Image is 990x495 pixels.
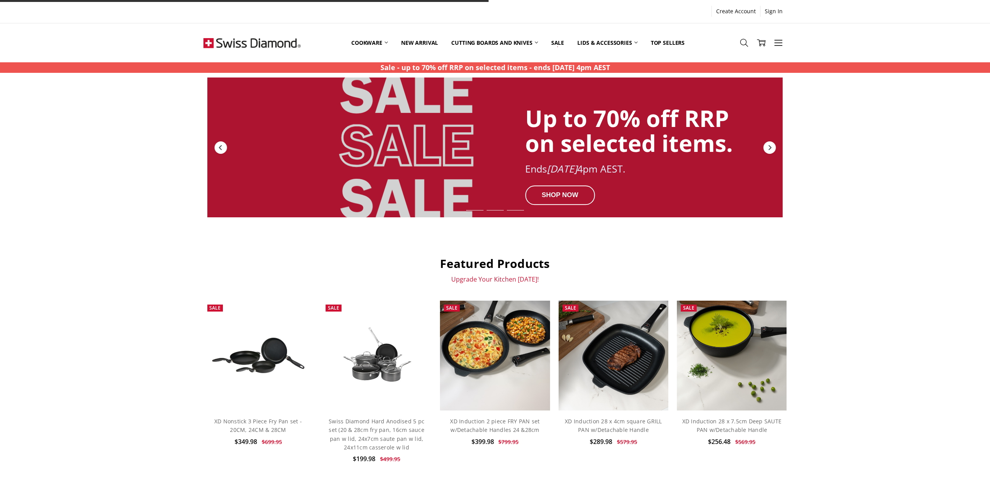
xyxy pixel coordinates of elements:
h2: Featured Products [203,256,787,271]
span: Sale [446,305,457,311]
div: Slide 1 of 7 [465,205,485,215]
a: Swiss Diamond Hard Anodised 5 pc set (20 & 28cm fry pan, 16cm sauce pan w lid, 24x7cm saute pan w... [322,301,431,410]
a: XD Induction 28 x 4cm square GRILL PAN w/Detachable Handle [565,417,662,433]
span: $349.98 [235,437,257,446]
span: $579.95 [617,438,637,446]
a: XD Nonstick 3 Piece Fry Pan set - 20CM, 24CM & 28CM [203,301,313,410]
a: XD Nonstick 3 Piece Fry Pan set - 20CM, 24CM & 28CM [214,417,302,433]
em: [DATE] [547,162,577,175]
span: $289.98 [590,437,612,446]
img: XD Nonstick 3 Piece Fry Pan set - 20CM, 24CM & 28CM [203,328,313,383]
a: XD Induction 2 piece FRY PAN set w/Detachable Handles 24 &28cm [450,417,540,433]
img: Free Shipping On Every Order [203,23,301,62]
span: $399.98 [471,437,494,446]
span: Sale [683,305,694,311]
p: Upgrade Your Kitchen [DATE]! [203,275,787,283]
a: Swiss Diamond Hard Anodised 5 pc set (20 & 28cm fry pan, 16cm sauce pan w lid, 24x7cm saute pan w... [329,417,424,451]
a: Lids & Accessories [571,25,644,60]
img: Swiss Diamond Hard Anodised 5 pc set (20 & 28cm fry pan, 16cm sauce pan w lid, 24x7cm saute pan w... [322,319,431,393]
div: Slide 2 of 7 [485,205,505,215]
img: XD Induction 28 x 7.5cm Deep SAUTE PAN w/Detachable Handle [677,301,787,410]
a: Redirect to https://swissdiamond.com.au/cookware/shop-by-collection/premium-steel-dlx/ [207,78,783,217]
div: Slide 3 of 7 [505,205,526,215]
a: Cutting boards and knives [445,25,545,60]
span: Sale [565,305,576,311]
a: Create Account [712,6,760,17]
div: SHOP NOW [525,185,595,205]
span: $699.95 [262,438,282,446]
div: Up to 70% off RRP on selected items. [525,106,734,156]
span: $569.95 [735,438,755,446]
span: $199.98 [353,454,375,463]
span: Sale [328,305,339,311]
a: Cookware [345,25,394,60]
a: Sign In [760,6,787,17]
span: $256.48 [708,437,731,446]
strong: Sale - up to 70% off RRP on selected items - ends [DATE] 4pm AEST [380,63,610,72]
a: Sale [545,25,571,60]
a: Top Sellers [644,25,691,60]
div: Next [762,140,776,154]
a: New arrival [394,25,445,60]
span: $799.95 [498,438,519,446]
img: XD Induction 28 x 4cm square GRILL PAN w/Detachable Handle [559,301,668,410]
img: XD Induction 2 piece FRY PAN set w/Detachable Handles 24 &28cm [440,301,550,410]
a: XD Induction 28 x 7.5cm Deep SAUTE PAN w/Detachable Handle [682,417,782,433]
span: $499.95 [380,455,400,463]
div: Ends 4pm AEST. [525,164,734,174]
span: Sale [209,305,221,311]
div: Previous [214,140,228,154]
